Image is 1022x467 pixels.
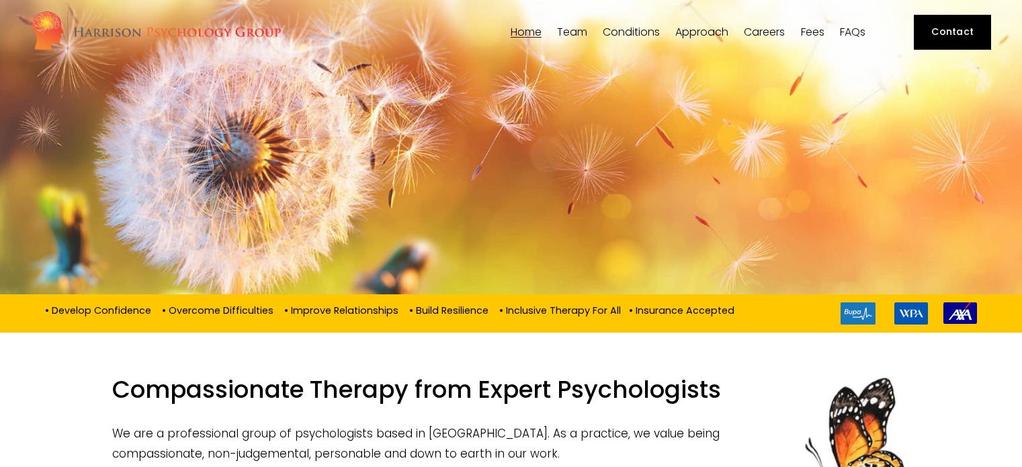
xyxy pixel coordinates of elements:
[31,10,282,54] img: Harrison Psychology Group
[45,302,734,317] p: • Develop Confidence • Overcome Difficulties • Improve Relationships • Build Resilience • Inclusi...
[603,27,660,38] span: Conditions
[557,27,587,38] span: Team
[914,15,991,50] a: Contact
[675,27,728,38] span: Approach
[511,26,542,38] a: Home
[557,26,587,38] a: folder dropdown
[744,26,785,38] a: Careers
[603,26,660,38] a: folder dropdown
[840,26,865,38] a: FAQs
[675,26,728,38] a: folder dropdown
[801,26,824,38] a: Fees
[112,375,910,413] h1: Compassionate Therapy from Expert Psychologists
[112,423,910,464] p: We are a professional group of psychologists based in [GEOGRAPHIC_DATA]. As a practice, we value ...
